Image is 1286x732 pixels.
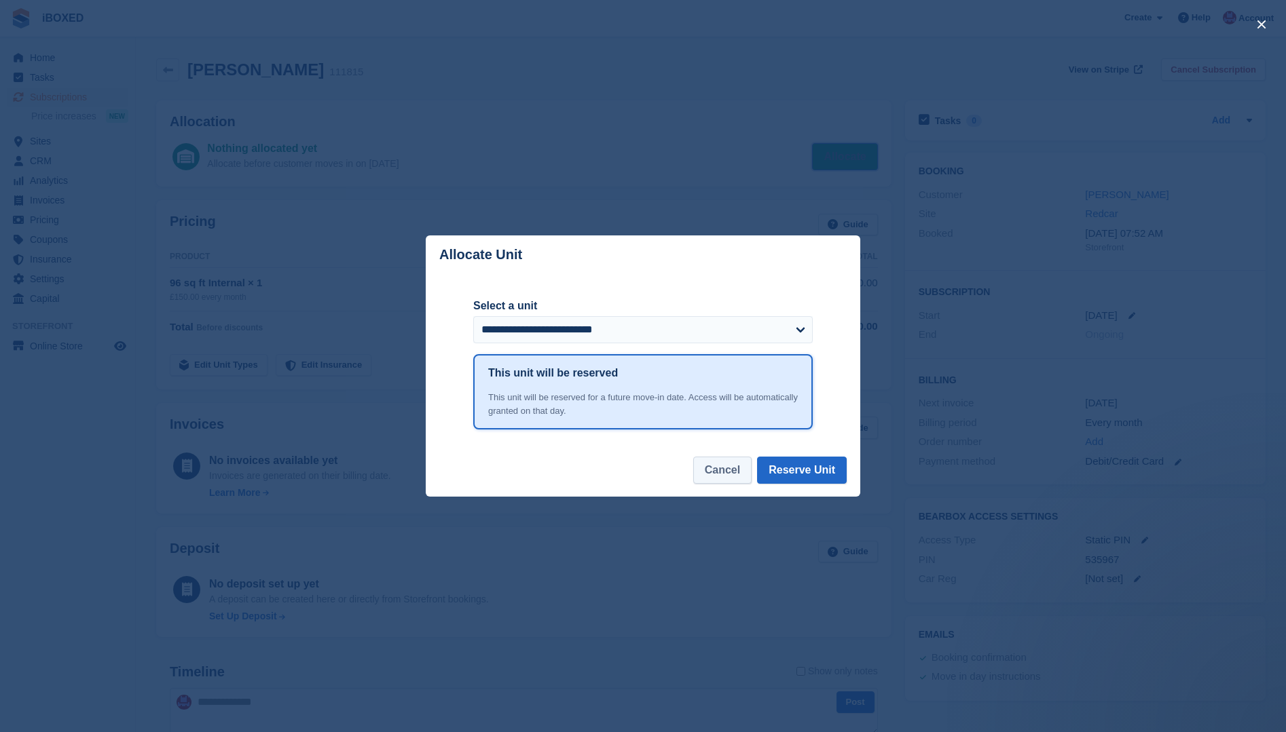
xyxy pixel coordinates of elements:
[488,391,798,417] div: This unit will be reserved for a future move-in date. Access will be automatically granted on tha...
[757,457,847,484] button: Reserve Unit
[439,247,522,263] p: Allocate Unit
[693,457,752,484] button: Cancel
[1251,14,1272,35] button: close
[488,365,618,381] h1: This unit will be reserved
[473,298,813,314] label: Select a unit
